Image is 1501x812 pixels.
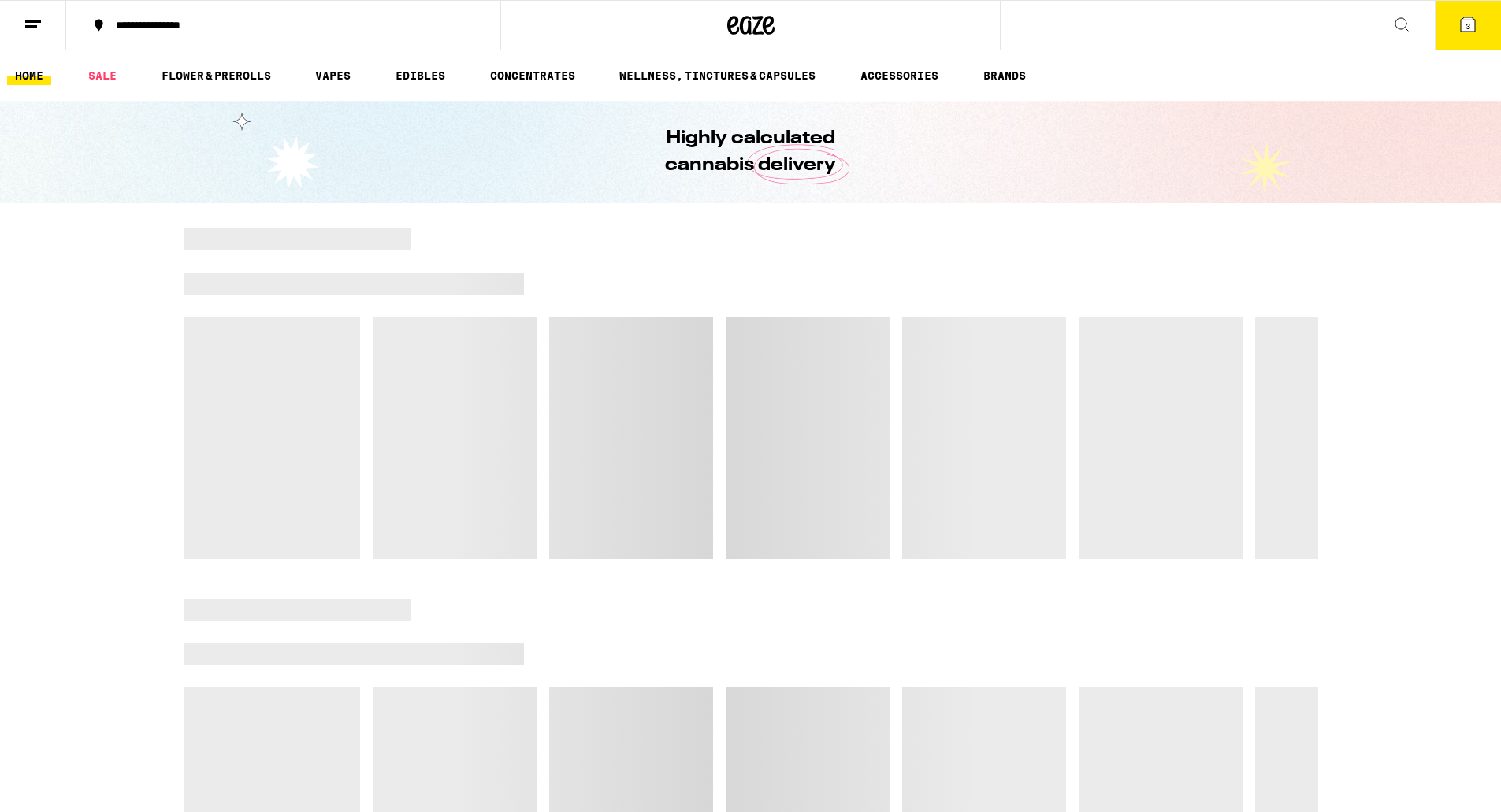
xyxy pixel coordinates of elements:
a: VAPES [307,66,359,85]
button: 3 [1435,1,1501,50]
a: HOME [7,66,51,85]
a: ACCESSORIES [853,66,946,85]
a: FLOWER & PREROLLS [154,66,279,85]
span: 3 [1466,21,1470,31]
a: SALE [80,66,124,85]
h1: Highly calculated cannabis delivery [621,125,881,179]
a: WELLNESS, TINCTURES & CAPSULES [611,66,823,85]
a: EDIBLES [388,66,453,85]
a: BRANDS [975,66,1034,85]
a: CONCENTRATES [482,66,583,85]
